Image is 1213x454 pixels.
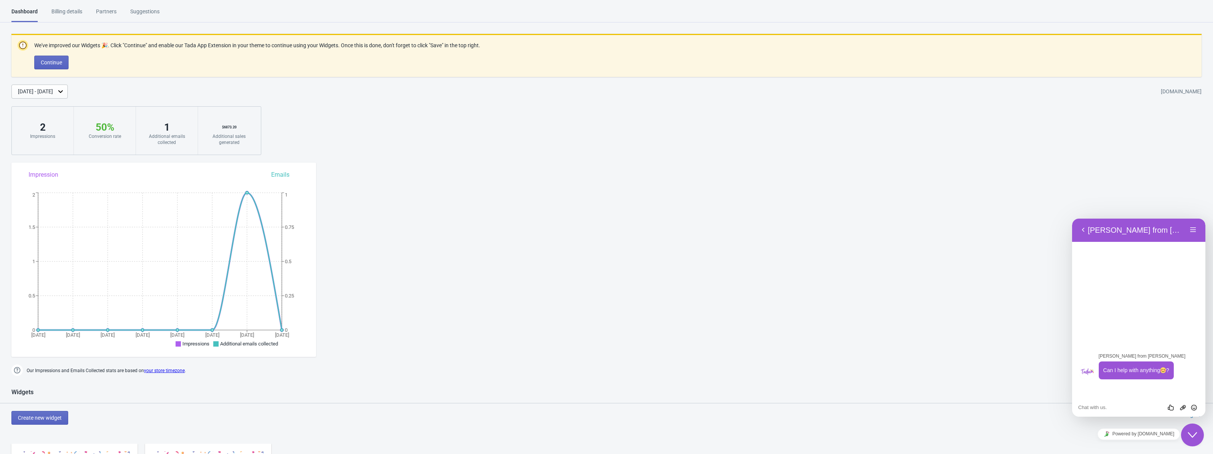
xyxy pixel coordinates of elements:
tspan: [DATE] [31,332,45,338]
tspan: 1 [285,192,288,198]
iframe: chat widget [1072,219,1205,417]
div: Additional sales generated [206,133,253,145]
tspan: 0.5 [29,293,35,299]
div: 50 % [82,121,128,133]
tspan: [DATE] [66,332,80,338]
tspan: 0.75 [285,224,294,230]
iframe: chat widget [1072,425,1205,443]
span: Additional emails collected [220,341,278,347]
iframe: chat widget [1181,424,1205,446]
p: We've improved our Widgets 🎉. Click "Continue" and enable our Tada App Extension in your theme to... [34,42,480,50]
div: Suggestions [130,8,160,21]
tspan: 0.25 [285,293,294,299]
img: help.png [11,364,23,376]
div: [DOMAIN_NAME] [1161,85,1202,99]
div: 2 [19,121,66,133]
tspan: [DATE] [240,332,254,338]
div: [DATE] - [DATE] [18,88,53,96]
tspan: 0 [32,327,35,333]
tspan: [DATE] [170,332,184,338]
span: Our Impressions and Emails Collected stats are based on . [27,364,186,377]
tspan: 1.5 [29,224,35,230]
div: Impressions [19,133,66,139]
div: Billing details [51,8,82,21]
a: your store timezone [144,368,185,373]
button: Create new widget [11,411,68,425]
tspan: 0 [285,327,288,333]
div: $ 6873.20 [206,121,253,133]
tspan: [DATE] [275,332,289,338]
div: 1 [144,121,190,133]
tspan: [DATE] [136,332,150,338]
span: Create new widget [18,415,62,421]
span: Continue [41,59,62,66]
tspan: [DATE] [101,332,115,338]
tspan: 1 [32,259,35,264]
button: Continue [34,56,69,69]
tspan: 2 [32,192,35,198]
span: Impressions [182,341,209,347]
div: Partners [96,8,117,21]
tspan: 0.5 [285,259,291,264]
div: Conversion rate [82,133,128,139]
div: Additional emails collected [144,133,190,145]
div: Dashboard [11,8,38,22]
tspan: [DATE] [205,332,219,338]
